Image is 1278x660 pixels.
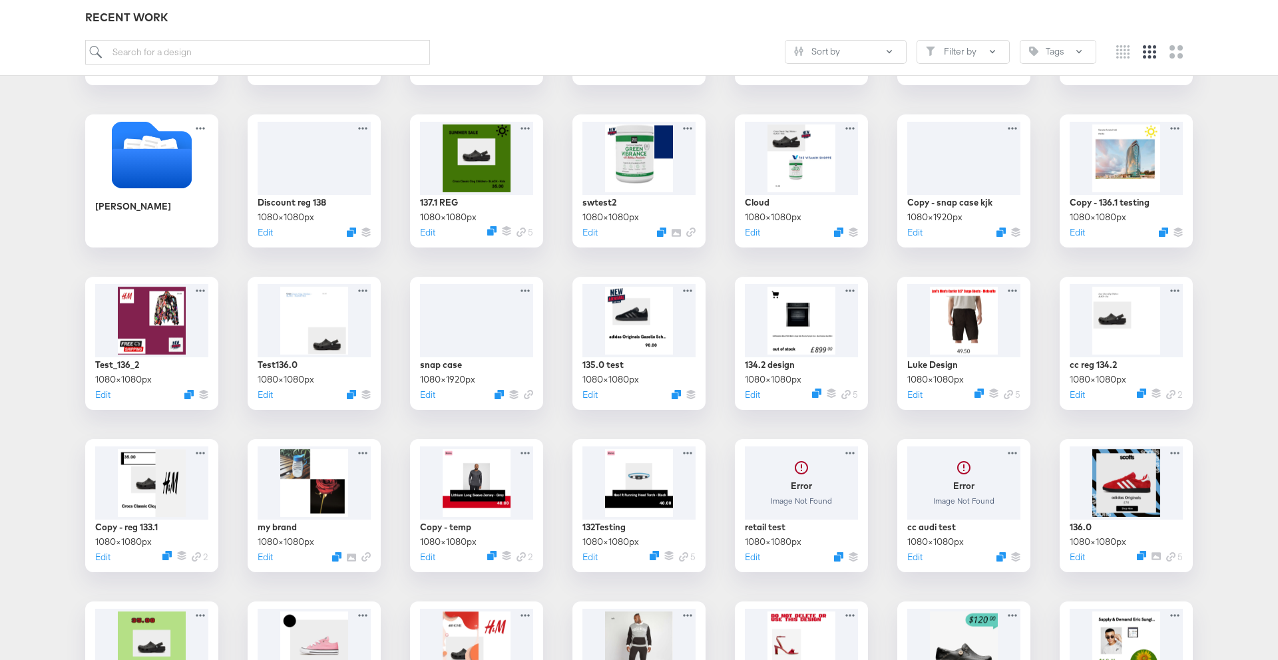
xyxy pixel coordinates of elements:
[1004,389,1020,401] div: 5
[745,521,785,534] div: retail test
[95,551,110,564] button: Edit
[258,389,273,401] button: Edit
[95,359,139,371] div: Test_136_2
[996,552,1006,562] svg: Duplicate
[347,228,356,237] button: Duplicate
[1070,196,1150,209] div: Copy - 136.1 testing
[517,551,533,564] div: 2
[996,228,1006,237] svg: Duplicate
[735,114,868,247] div: Cloud1080×1080pxEditDuplicate
[686,228,696,237] svg: Link
[1060,439,1193,572] div: 136.01080×1080pxEditDuplicateLink 5
[907,521,956,534] div: cc audi test
[420,536,477,548] div: 1080 × 1080 px
[420,551,435,564] button: Edit
[192,551,208,564] div: 2
[420,389,435,401] button: Edit
[572,114,706,247] div: swtest21080×1080pxEditDuplicate
[582,373,639,386] div: 1080 × 1080 px
[745,211,801,224] div: 1080 × 1080 px
[487,226,497,236] svg: Duplicate
[184,390,194,399] svg: Duplicate
[897,439,1030,572] div: ErrorImage Not Foundcc audi test1080×1080pxEditDuplicate
[834,228,843,237] button: Duplicate
[572,439,706,572] div: 132Testing1080×1080pxEditDuplicateLink 5
[785,40,907,64] button: SlidersSort by
[1166,389,1183,401] div: 2
[582,389,598,401] button: Edit
[524,390,533,399] svg: Link
[974,389,984,398] button: Duplicate
[517,226,533,239] div: 5
[248,277,381,410] div: Test136.01080×1080pxEditDuplicate
[1166,552,1175,562] svg: Link
[1070,551,1085,564] button: Edit
[420,521,471,534] div: Copy - temp
[95,536,152,548] div: 1080 × 1080 px
[85,114,218,247] div: [PERSON_NAME]
[907,226,923,239] button: Edit
[495,390,504,399] svg: Duplicate
[85,10,1193,25] div: RECENT WORK
[745,359,795,371] div: 134.2 design
[745,536,801,548] div: 1080 × 1080 px
[1070,226,1085,239] button: Edit
[1060,277,1193,410] div: cc reg 134.21080×1080pxEditDuplicateLink 2
[1070,521,1092,534] div: 136.0
[517,228,526,237] svg: Link
[162,551,172,560] button: Duplicate
[517,552,526,562] svg: Link
[1166,551,1183,564] div: 5
[907,211,962,224] div: 1080 × 1920 px
[192,552,201,562] svg: Link
[347,390,356,399] svg: Duplicate
[679,551,696,564] div: 5
[410,277,543,410] div: snap case1080×1920pxEditDuplicate
[1070,389,1085,401] button: Edit
[1029,47,1038,56] svg: Tag
[85,40,430,65] input: Search for a design
[487,551,497,560] svg: Duplicate
[1159,228,1168,237] svg: Duplicate
[1116,45,1130,59] svg: Small grid
[95,373,152,386] div: 1080 × 1080 px
[258,226,273,239] button: Edit
[650,551,659,560] svg: Duplicate
[657,228,666,237] button: Duplicate
[258,196,326,209] div: Discount reg 138
[926,47,935,56] svg: Filter
[420,373,475,386] div: 1080 × 1920 px
[572,277,706,410] div: 135.0 test1080×1080pxEditDuplicate
[834,552,843,562] svg: Duplicate
[1070,211,1126,224] div: 1080 × 1080 px
[258,521,297,534] div: my brand
[1137,389,1146,398] svg: Duplicate
[85,122,218,188] svg: Folder
[812,389,821,398] svg: Duplicate
[917,40,1010,64] button: FilterFilter by
[672,390,681,399] svg: Duplicate
[410,114,543,247] div: 137.1 REG1080×1080pxEditDuplicateLink 5
[332,552,341,562] svg: Duplicate
[745,226,760,239] button: Edit
[897,114,1030,247] div: Copy - snap case kjk1080×1920pxEditDuplicate
[679,552,688,562] svg: Link
[907,373,964,386] div: 1080 × 1080 px
[907,196,992,209] div: Copy - snap case kjk
[582,536,639,548] div: 1080 × 1080 px
[95,200,171,213] div: [PERSON_NAME]
[582,521,626,534] div: 132Testing
[420,196,458,209] div: 137.1 REG
[420,211,477,224] div: 1080 × 1080 px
